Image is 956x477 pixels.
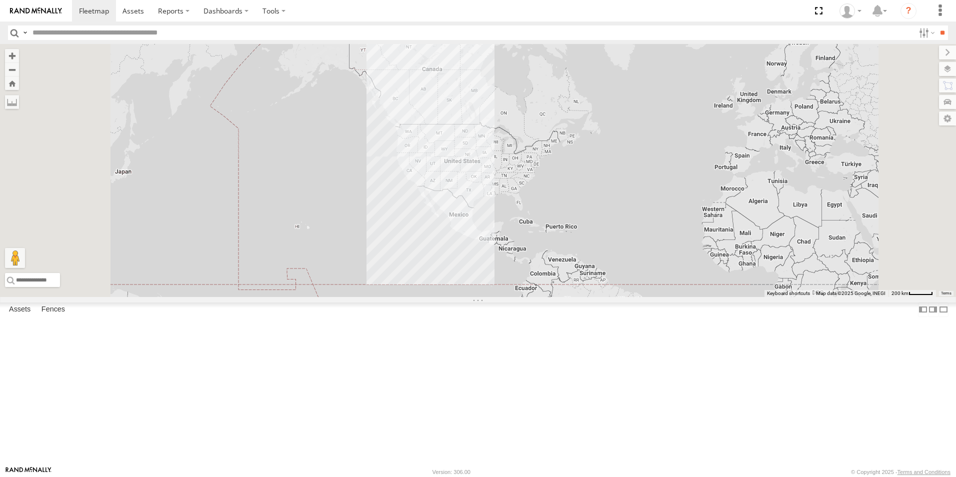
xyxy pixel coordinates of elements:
button: Keyboard shortcuts [767,290,810,297]
span: 200 km [891,290,908,296]
label: Assets [4,302,35,316]
label: Dock Summary Table to the Right [928,302,938,317]
button: Zoom in [5,49,19,62]
button: Zoom out [5,62,19,76]
div: Keith Washburn [836,3,865,18]
label: Hide Summary Table [938,302,948,317]
a: Terms and Conditions [897,469,950,475]
label: Dock Summary Table to the Left [918,302,928,317]
a: Terms (opens in new tab) [941,291,951,295]
button: Drag Pegman onto the map to open Street View [5,248,25,268]
a: Visit our Website [5,467,51,477]
label: Search Filter Options [915,25,936,40]
div: Version: 306.00 [432,469,470,475]
label: Measure [5,95,19,109]
label: Fences [36,302,70,316]
span: Map data ©2025 Google, INEGI [816,290,885,296]
div: © Copyright 2025 - [851,469,950,475]
button: Zoom Home [5,76,19,90]
i: ? [900,3,916,19]
button: Map Scale: 200 km per 45 pixels [888,290,936,297]
label: Map Settings [939,111,956,125]
img: rand-logo.svg [10,7,62,14]
label: Search Query [21,25,29,40]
